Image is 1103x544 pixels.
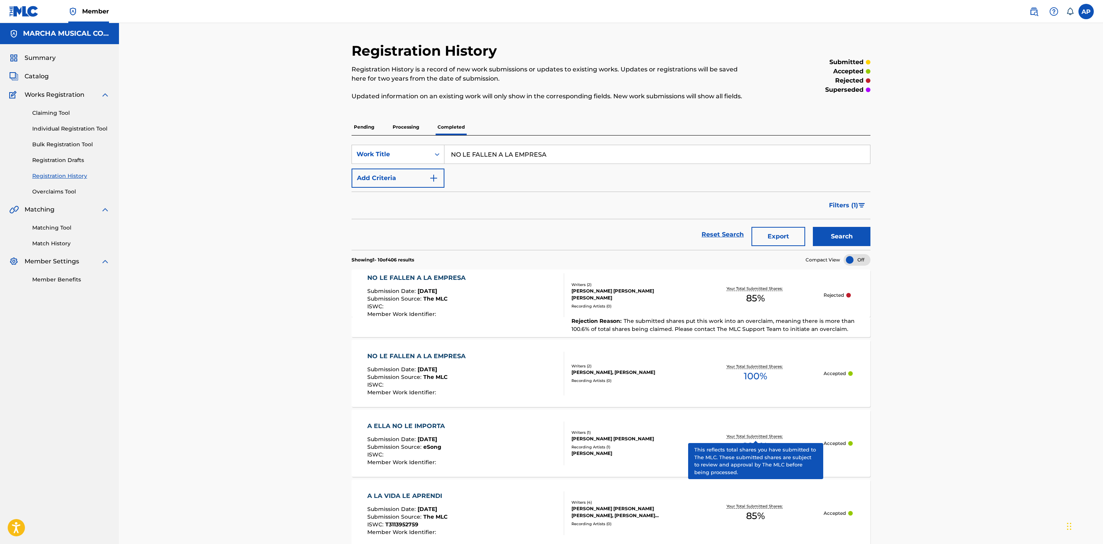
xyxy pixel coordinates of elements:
[385,521,418,528] span: T3113952759
[571,444,687,450] div: Recording Artists ( 1 )
[813,227,870,246] button: Search
[1065,507,1103,544] iframe: Chat Widget
[101,257,110,266] img: expand
[824,370,846,377] p: Accepted
[824,196,870,215] button: Filters (1)
[25,72,49,81] span: Catalog
[352,270,870,337] a: NO LE FALLEN A LA EMPRESASubmission Date:[DATE]Submission Source:The MLCISWC:Member Work Identifi...
[418,436,437,443] span: [DATE]
[571,363,687,369] div: Writers ( 2 )
[423,295,447,302] span: The MLC
[835,76,864,85] p: rejected
[32,224,110,232] a: Matching Tool
[9,72,49,81] a: CatalogCatalog
[435,119,467,135] p: Completed
[571,303,687,309] div: Recording Artists ( 0 )
[1049,7,1058,16] img: help
[824,510,846,517] p: Accepted
[352,145,870,250] form: Search Form
[1026,4,1042,19] a: Public Search
[9,53,18,63] img: Summary
[418,506,437,513] span: [DATE]
[1066,8,1074,15] div: Notifications
[571,430,687,435] div: Writers ( 1 )
[367,389,438,396] span: Member Work Identifier :
[825,85,864,94] p: superseded
[390,119,421,135] p: Processing
[23,29,110,38] h5: MARCHA MUSICAL CORP.
[367,311,438,317] span: Member Work Identifier :
[423,374,447,380] span: The MLC
[571,505,687,519] div: [PERSON_NAME] [PERSON_NAME] [PERSON_NAME], [PERSON_NAME] [PERSON_NAME] [PERSON_NAME]
[829,58,864,67] p: submitted
[571,317,855,332] span: The submitted shares put this work into an overclaim, meaning there is more than 100.6% of total ...
[9,205,19,214] img: Matching
[25,257,79,266] span: Member Settings
[859,203,865,208] img: filter
[352,169,444,188] button: Add Criteria
[1065,507,1103,544] div: Widget de chat
[9,53,56,63] a: SummarySummary
[9,29,18,38] img: Accounts
[367,422,449,431] div: A ELLA NO LE IMPORTA
[352,410,870,477] a: A ELLA NO LE IMPORTASubmission Date:[DATE]Submission Source:eSongISWC:Member Work Identifier:Writ...
[571,450,687,457] div: [PERSON_NAME]
[571,282,687,288] div: Writers ( 2 )
[367,521,385,528] span: ISWC :
[101,205,110,214] img: expand
[357,150,426,159] div: Work Title
[68,7,78,16] img: Top Rightsholder
[32,276,110,284] a: Member Benefits
[352,65,751,83] p: Registration History is a record of new work submissions or updates to existing works. Updates or...
[367,529,438,536] span: Member Work Identifier :
[418,288,437,294] span: [DATE]
[9,90,19,99] img: Works Registration
[367,366,418,373] span: Submission Date :
[32,240,110,248] a: Match History
[571,317,624,324] span: Rejection Reason :
[571,435,687,442] div: [PERSON_NAME] [PERSON_NAME]
[367,491,447,501] div: A LA VIDA LE APRENDI
[751,227,805,246] button: Export
[698,226,748,243] a: Reset Search
[25,53,56,63] span: Summary
[1029,7,1039,16] img: search
[32,125,110,133] a: Individual Registration Tool
[727,364,784,369] p: Your Total Submitted Shares:
[367,303,385,310] span: ISWC :
[32,156,110,164] a: Registration Drafts
[101,90,110,99] img: expand
[367,436,418,443] span: Submission Date :
[352,256,414,263] p: Showing 1 - 10 of 406 results
[367,288,418,294] span: Submission Date :
[367,295,423,302] span: Submission Source :
[746,509,765,523] span: 85 %
[824,440,846,447] p: Accepted
[571,521,687,527] div: Recording Artists ( 0 )
[367,451,385,458] span: ISWC :
[352,340,870,407] a: NO LE FALLEN A LA EMPRESASubmission Date:[DATE]Submission Source:The MLCISWC:Member Work Identifi...
[833,67,864,76] p: accepted
[1067,515,1072,538] div: Arrastrar
[1078,4,1094,19] div: User Menu
[571,288,687,301] div: [PERSON_NAME] [PERSON_NAME] [PERSON_NAME]
[367,506,418,513] span: Submission Date :
[367,459,438,466] span: Member Work Identifier :
[367,352,469,361] div: NO LE FALLEN A LA EMPRESA
[32,188,110,196] a: Overclaims Tool
[829,201,858,210] span: Filters ( 1 )
[25,90,84,99] span: Works Registration
[429,174,438,183] img: 9d2ae6d4665cec9f34b9.svg
[571,499,687,505] div: Writers ( 4 )
[352,119,376,135] p: Pending
[367,374,423,380] span: Submission Source :
[744,439,767,453] span: 100 %
[727,433,784,439] p: Your Total Submitted Shares:
[1046,4,1062,19] div: Help
[727,286,784,291] p: Your Total Submitted Shares:
[1082,385,1103,447] iframe: Resource Center
[82,7,109,16] span: Member
[744,369,767,383] span: 100 %
[571,378,687,384] div: Recording Artists ( 0 )
[9,6,39,17] img: MLC Logo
